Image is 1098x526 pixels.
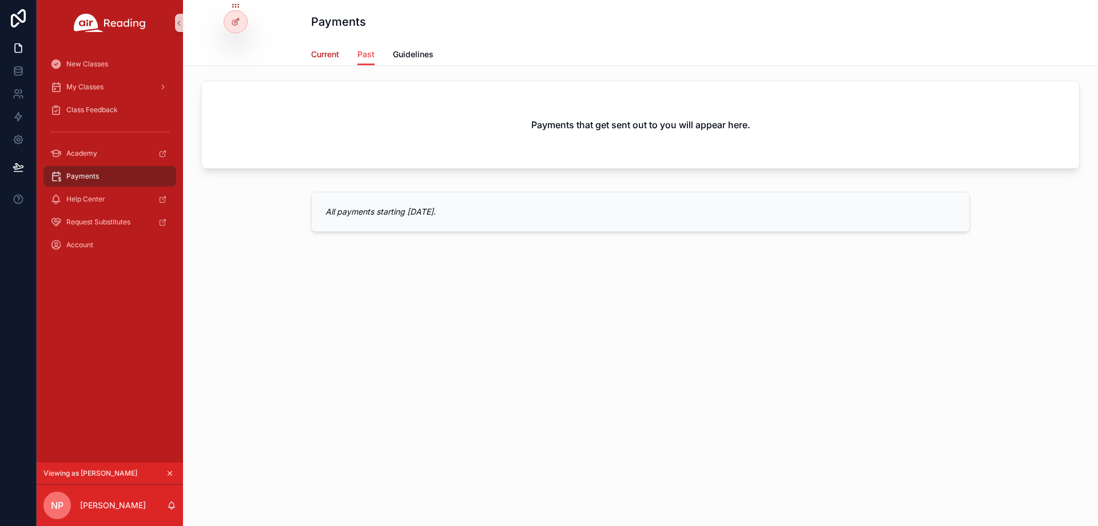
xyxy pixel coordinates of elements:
[66,149,97,158] span: Academy
[43,235,176,255] a: Account
[393,44,433,67] a: Guidelines
[43,100,176,120] a: Class Feedback
[80,500,146,511] p: [PERSON_NAME]
[325,207,436,216] em: All payments starting [DATE].
[66,240,93,250] span: Account
[66,217,130,227] span: Request Substitutes
[51,499,63,512] span: NP
[311,14,366,30] h1: Payments
[43,212,176,232] a: Request Substitutes
[393,49,433,60] span: Guidelines
[43,77,176,97] a: My Classes
[43,189,176,209] a: Help Center
[66,105,118,114] span: Class Feedback
[66,195,105,204] span: Help Center
[531,118,750,132] h2: Payments that get sent out to you will appear here.
[37,46,183,270] div: scrollable content
[311,44,339,67] a: Current
[311,49,339,60] span: Current
[43,143,176,164] a: Academy
[43,469,137,478] span: Viewing as [PERSON_NAME]
[66,60,108,69] span: New Classes
[43,166,176,187] a: Payments
[357,44,375,66] a: Past
[66,172,99,181] span: Payments
[66,82,104,92] span: My Classes
[43,54,176,74] a: New Classes
[357,49,375,60] span: Past
[74,14,146,32] img: App logo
